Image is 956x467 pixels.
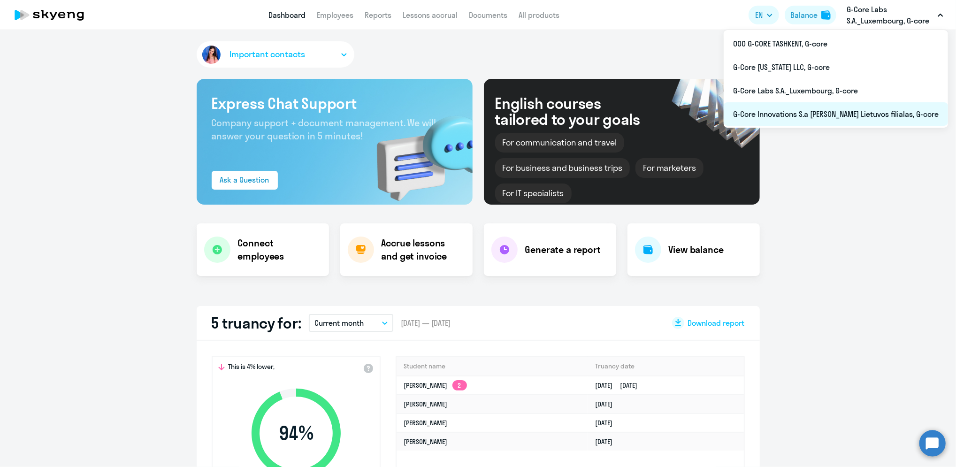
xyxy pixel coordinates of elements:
[363,99,473,205] img: bg-img
[588,357,743,376] th: Truancy date
[669,243,724,256] h4: View balance
[724,30,948,128] ul: EN
[842,4,948,26] button: G-Core Labs S.A._Luxembourg, G-core
[404,381,467,390] a: [PERSON_NAME]2
[229,362,275,374] span: This is 4% lower,
[452,380,467,390] app-skyeng-badge: 2
[404,419,448,427] a: [PERSON_NAME]
[212,314,302,332] h2: 5 truancy for:
[309,314,393,332] button: Current month
[749,6,779,24] button: EN
[495,158,630,178] div: For business and business trips
[495,184,572,203] div: For IT specialists
[197,41,354,68] button: Important contacts
[382,237,463,263] h4: Accrue lessons and get invoice
[595,437,620,446] a: [DATE]
[238,237,321,263] h4: Connect employees
[404,400,448,408] a: [PERSON_NAME]
[635,158,704,178] div: For marketers
[230,48,305,61] span: Important contacts
[212,171,278,190] button: Ask a Question
[525,243,601,256] h4: Generate a report
[755,9,763,21] span: EN
[404,437,448,446] a: [PERSON_NAME]
[220,174,269,185] div: Ask a Question
[790,9,818,21] div: Balance
[365,10,391,20] a: Reports
[495,95,656,127] div: English courses tailored to your goals
[847,4,934,26] p: G-Core Labs S.A._Luxembourg, G-core
[403,10,458,20] a: Lessons accrual
[785,6,836,24] button: Balancebalance
[519,10,559,20] a: All products
[314,317,364,329] p: Current month
[268,10,306,20] a: Dashboard
[595,419,620,427] a: [DATE]
[212,94,458,113] h3: Express Chat Support
[595,400,620,408] a: [DATE]
[212,117,436,142] span: Company support + document management. We will answer your question in 5 minutes!
[495,133,625,153] div: For communication and travel
[401,318,451,328] span: [DATE] — [DATE]
[469,10,507,20] a: Documents
[595,381,645,390] a: [DATE][DATE]
[242,422,350,444] span: 94 %
[200,44,222,66] img: avatar
[821,10,831,20] img: balance
[317,10,353,20] a: Employees
[397,357,588,376] th: Student name
[688,318,745,328] span: Download report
